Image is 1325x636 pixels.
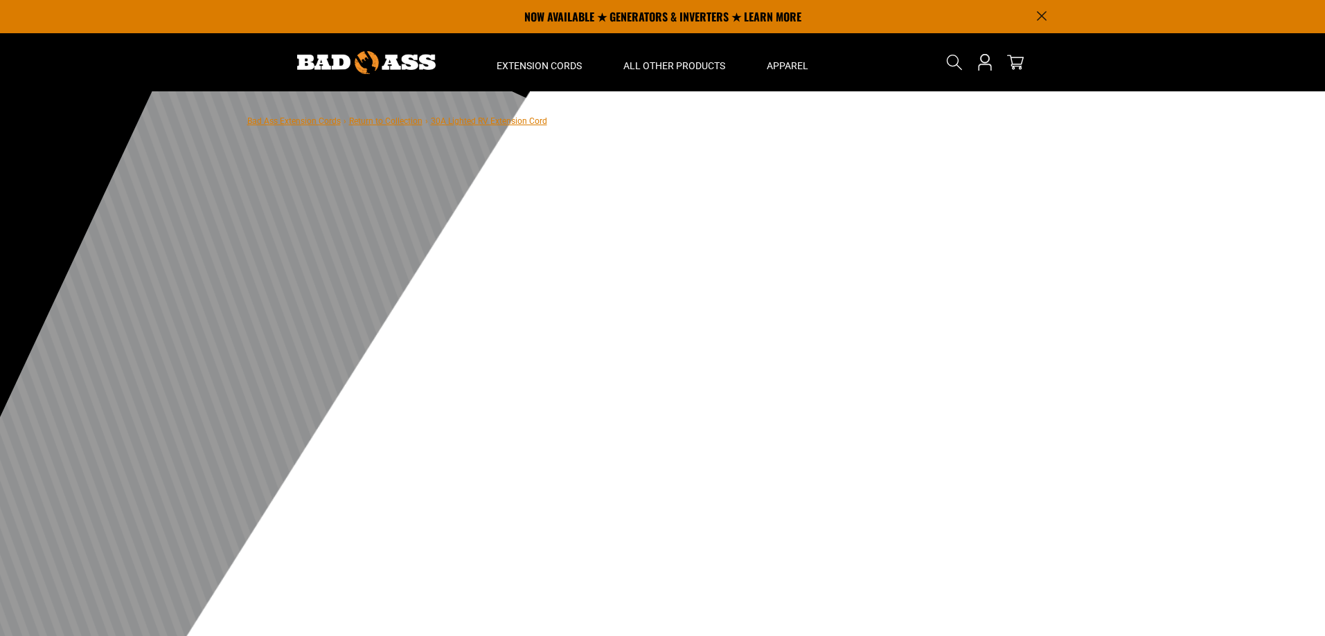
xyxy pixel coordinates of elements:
[247,112,547,129] nav: breadcrumbs
[431,116,547,126] span: 30A Lighted RV Extension Cord
[767,60,808,72] span: Apparel
[349,116,423,126] a: Return to Collection
[623,60,725,72] span: All Other Products
[497,60,582,72] span: Extension Cords
[746,33,829,91] summary: Apparel
[247,116,341,126] a: Bad Ass Extension Cords
[344,116,346,126] span: ›
[425,116,428,126] span: ›
[297,51,436,74] img: Bad Ass Extension Cords
[476,33,603,91] summary: Extension Cords
[943,51,966,73] summary: Search
[603,33,746,91] summary: All Other Products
